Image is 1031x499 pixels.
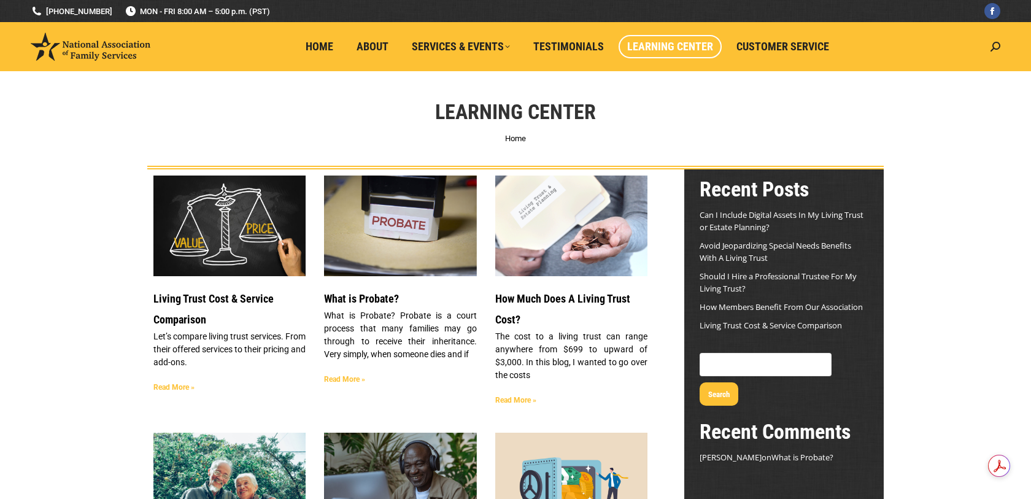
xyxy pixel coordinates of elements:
[495,330,647,382] p: The cost to a living trust can range anywhere from $699 to upward of $3,000. In this blog, I want...
[153,292,274,326] a: Living Trust Cost & Service Comparison
[700,209,863,233] a: Can I Include Digital Assets In My Living Trust or Estate Planning?
[306,40,333,53] span: Home
[348,35,397,58] a: About
[495,396,536,404] a: Read more about How Much Does A Living Trust Cost?
[525,35,612,58] a: Testimonials
[700,301,863,312] a: How Members Benefit From Our Association
[435,98,596,125] h1: Learning Center
[324,309,476,361] p: What is Probate? Probate is a court process that many families may go through to receive their in...
[297,35,342,58] a: Home
[153,383,195,392] a: Read more about Living Trust Cost & Service Comparison
[700,320,842,331] a: Living Trust Cost & Service Comparison
[153,175,307,277] img: Living Trust Service and Price Comparison Blog Image
[736,40,829,53] span: Customer Service
[153,176,306,276] a: Living Trust Service and Price Comparison Blog Image
[771,452,833,463] a: What is Probate?
[31,6,112,17] a: [PHONE_NUMBER]
[700,452,762,463] span: [PERSON_NAME]
[31,33,150,61] img: National Association of Family Services
[619,35,722,58] a: Learning Center
[153,330,306,369] p: Let’s compare living trust services. From their offered services to their pricing and add-ons.
[700,176,868,203] h2: Recent Posts
[494,168,648,284] img: Living Trust Cost
[700,382,738,406] button: Search
[412,40,510,53] span: Services & Events
[728,35,838,58] a: Customer Service
[627,40,713,53] span: Learning Center
[533,40,604,53] span: Testimonials
[495,176,647,276] a: Living Trust Cost
[505,134,526,143] a: Home
[700,240,851,263] a: Avoid Jeopardizing Special Needs Benefits With A Living Trust
[323,175,477,277] img: What is Probate?
[324,176,476,276] a: What is Probate?
[125,6,270,17] span: MON - FRI 8:00 AM – 5:00 p.m. (PST)
[495,292,630,326] a: How Much Does A Living Trust Cost?
[700,271,857,294] a: Should I Hire a Professional Trustee For My Living Trust?
[700,451,868,463] footer: on
[324,375,365,384] a: Read more about What is Probate?
[984,3,1000,19] a: Facebook page opens in new window
[700,418,868,445] h2: Recent Comments
[324,292,399,305] a: What is Probate?
[357,40,388,53] span: About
